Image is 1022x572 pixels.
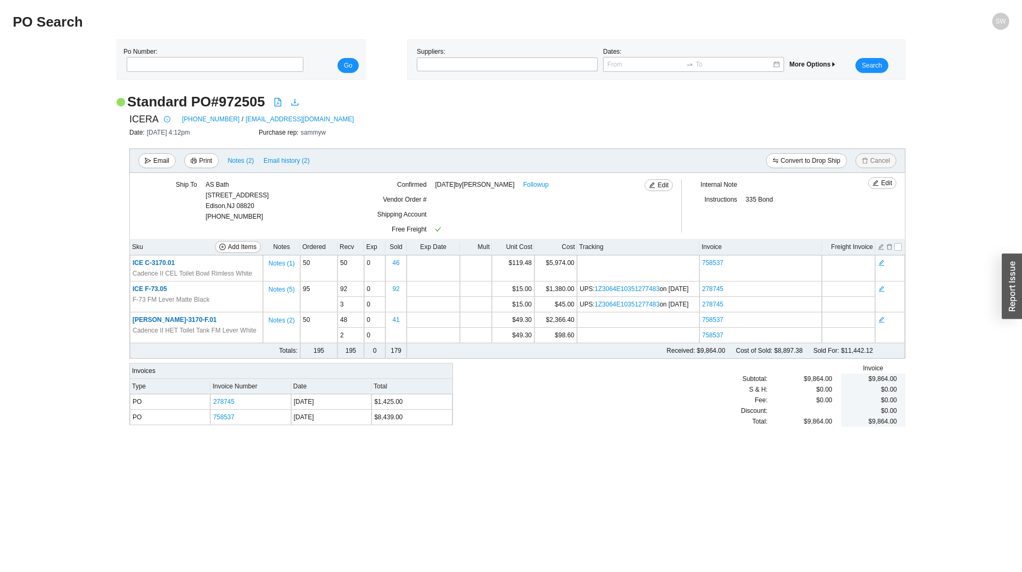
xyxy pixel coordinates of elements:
span: Total: [752,416,768,427]
input: To [696,59,772,70]
td: $5,974.00 [534,255,577,281]
span: edit [878,316,885,324]
span: edit [872,180,879,187]
th: Total [372,379,452,394]
span: 2 [340,331,344,339]
span: to [686,61,694,68]
td: 195 [300,343,337,359]
span: Search [862,60,882,71]
span: 92 [340,285,347,293]
button: edit [878,258,885,266]
span: / [242,114,243,125]
span: Discount: [741,405,768,416]
span: More Options [789,61,837,68]
td: $15.00 [492,297,534,312]
th: Type [130,379,210,394]
td: 179 [385,343,407,359]
div: [PHONE_NUMBER] [205,179,269,222]
span: Ship To [176,181,197,188]
td: 0 [364,281,385,297]
span: $0.00 [881,407,897,415]
span: Notes ( 2 ) [228,155,254,166]
a: 1Z3064E10351277483 [595,285,660,293]
button: edit [877,242,885,250]
span: Edit [657,180,669,190]
button: printerPrint [184,153,219,168]
span: 50 [340,259,347,267]
th: Exp [364,239,385,255]
th: Notes [263,239,300,255]
div: Sku [132,241,261,253]
span: ICE C-3170.01 [133,259,175,267]
span: edit [878,285,885,293]
h2: PO Search [13,13,760,31]
th: Ordered [300,239,337,255]
th: Tracking [577,239,699,255]
span: SW [995,13,1005,30]
span: $0.00 [881,396,897,404]
button: edit [878,284,885,292]
span: 48 [340,316,347,324]
th: Exp Date [407,239,460,255]
span: Confirmed [397,181,426,188]
span: Shipping Account [377,211,427,218]
td: 0 [364,297,385,312]
a: 1Z3064E10351277483 [595,301,660,308]
button: edit [878,315,885,322]
td: PO [130,394,210,410]
th: Sold [385,239,407,255]
td: 0 [364,255,385,281]
th: Unit Cost [492,239,534,255]
a: download [291,98,299,109]
span: printer [191,157,197,165]
div: Dates: [600,46,787,73]
button: 41 [392,312,400,327]
span: [DATE] 4:12pm [147,129,190,136]
a: [PHONE_NUMBER] [182,114,240,125]
span: caret-right [830,61,837,68]
td: $1,380.00 [534,281,577,297]
button: info-circle [159,112,174,127]
th: Freight Invoice [822,239,875,255]
span: edit [878,259,885,267]
div: $0.00 [850,384,897,395]
span: Convert to Drop Ship [781,155,840,166]
th: Invoice [699,239,822,255]
th: Date [291,379,372,394]
span: Notes ( 1 ) [268,258,294,269]
span: swap [772,157,779,165]
span: Cadence II HET Toilet Tank FM Lever White [133,325,257,336]
span: Add Items [228,242,257,252]
a: [EMAIL_ADDRESS][DOMAIN_NAME] [245,114,353,125]
a: 758537 [702,331,723,339]
span: ICERA [129,111,159,127]
button: 92 [392,281,400,296]
div: $9,864.00 [850,416,897,427]
span: Go [344,60,352,71]
span: Received: [666,347,695,354]
button: swapConvert to Drop Ship [766,153,847,168]
span: Instructions [704,196,737,203]
span: Fee : [755,395,768,405]
th: Recv [337,239,364,255]
button: Notes (1) [268,258,295,265]
div: $9,864.00 [768,416,832,427]
div: $0.00 [768,384,832,395]
td: 0 [364,343,385,359]
td: 0 [364,312,385,328]
td: $45.00 [534,297,577,312]
div: AS Bath [STREET_ADDRESS] Edison , NJ 08820 [205,179,269,211]
span: $0.00 [816,395,832,405]
span: F-73 FM Lever Matte Black [133,294,210,305]
a: file-pdf [274,98,282,109]
a: 278745 [702,285,723,293]
div: Invoices [130,363,452,379]
span: Invoice [863,363,883,374]
th: Cost [534,239,577,255]
button: sendEmail [138,153,176,168]
span: UPS : on [DATE] [580,285,689,293]
span: Notes ( 2 ) [268,315,294,326]
td: 50 [300,255,337,281]
span: plus-circle [219,244,226,251]
th: Invoice Number [210,379,291,394]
